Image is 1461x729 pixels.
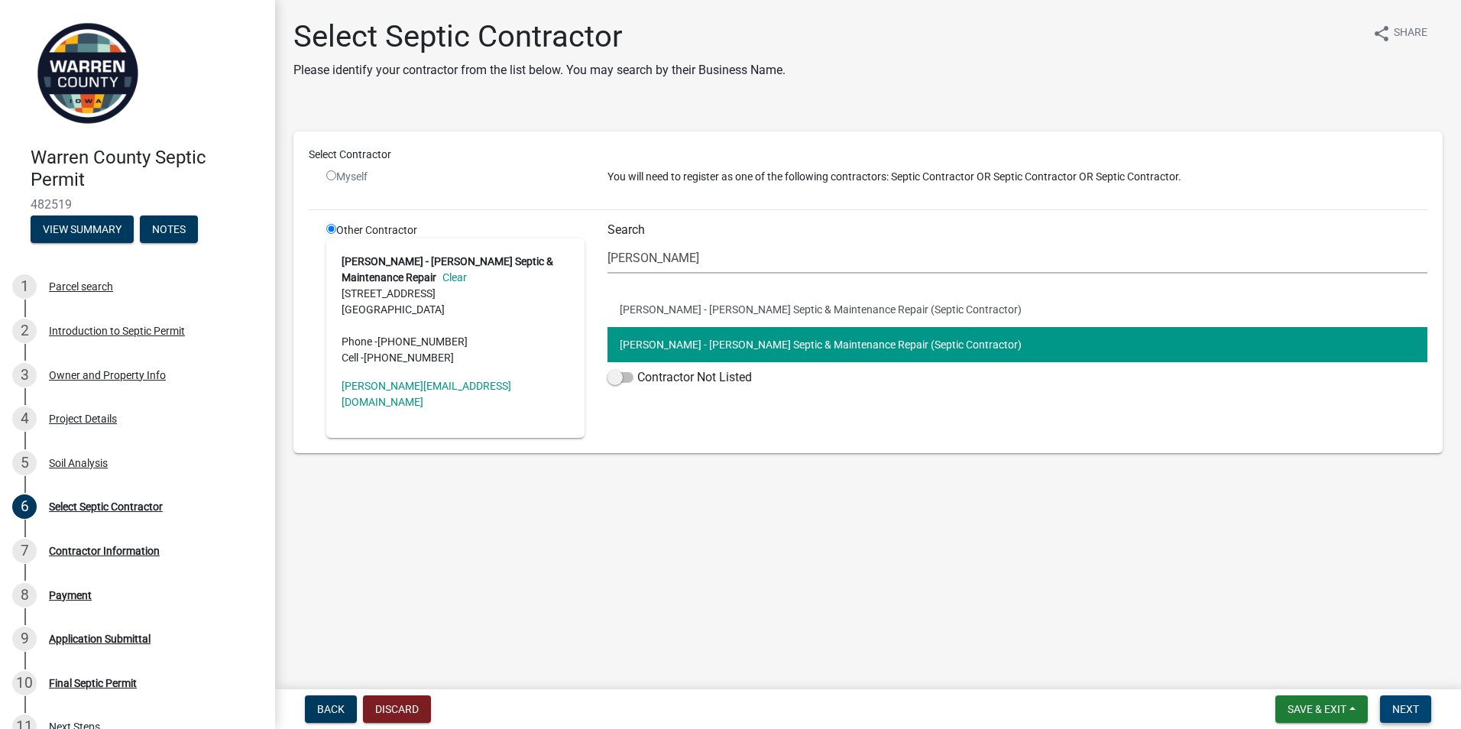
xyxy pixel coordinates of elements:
div: Select Septic Contractor [49,501,163,512]
button: [PERSON_NAME] - [PERSON_NAME] Septic & Maintenance Repair (Septic Contractor) [607,292,1427,327]
p: Please identify your contractor from the list below. You may search by their Business Name. [293,61,786,79]
address: [STREET_ADDRESS] [GEOGRAPHIC_DATA] [342,254,569,366]
button: [PERSON_NAME] - [PERSON_NAME] Septic & Maintenance Repair (Septic Contractor) [607,327,1427,362]
wm-modal-confirm: Notes [140,224,198,236]
h1: Select Septic Contractor [293,18,786,55]
div: Parcel search [49,281,113,292]
div: Final Septic Permit [49,678,137,688]
button: Save & Exit [1275,695,1368,723]
button: View Summary [31,215,134,243]
span: Save & Exit [1288,703,1346,715]
a: [PERSON_NAME][EMAIL_ADDRESS][DOMAIN_NAME] [342,380,511,408]
span: Next [1392,703,1419,715]
div: 8 [12,583,37,607]
img: Warren County, Iowa [31,16,145,131]
label: Search [607,224,645,236]
div: Application Submittal [49,633,151,644]
div: Select Contractor [297,147,1439,163]
div: 6 [12,494,37,519]
span: [PHONE_NUMBER] [364,352,454,364]
div: Soil Analysis [49,458,108,468]
div: 1 [12,274,37,299]
wm-modal-confirm: Summary [31,224,134,236]
abbr: Phone - [342,335,377,348]
span: Back [317,703,345,715]
a: Clear [436,271,467,283]
div: Introduction to Septic Permit [49,326,185,336]
div: 5 [12,451,37,475]
h4: Warren County Septic Permit [31,147,263,191]
abbr: Cell - [342,352,364,364]
span: Share [1394,24,1427,43]
p: You will need to register as one of the following contractors: Septic Contractor OR Septic Contra... [607,169,1427,185]
div: Contractor Information [49,546,160,556]
input: Search... [607,242,1427,274]
label: Contractor Not Listed [607,368,752,387]
button: Back [305,695,357,723]
div: 10 [12,671,37,695]
div: 2 [12,319,37,343]
span: [PHONE_NUMBER] [377,335,468,348]
div: Other Contractor [315,222,596,438]
button: Discard [363,695,431,723]
i: share [1372,24,1391,43]
div: 4 [12,407,37,431]
button: Notes [140,215,198,243]
div: Myself [326,169,585,185]
div: Owner and Property Info [49,370,166,381]
button: Next [1380,695,1431,723]
span: 482519 [31,197,245,212]
div: 7 [12,539,37,563]
div: 3 [12,363,37,387]
div: 9 [12,627,37,651]
strong: [PERSON_NAME] - [PERSON_NAME] Septic & Maintenance Repair [342,255,553,283]
button: shareShare [1360,18,1440,48]
div: Payment [49,590,92,601]
div: Project Details [49,413,117,424]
